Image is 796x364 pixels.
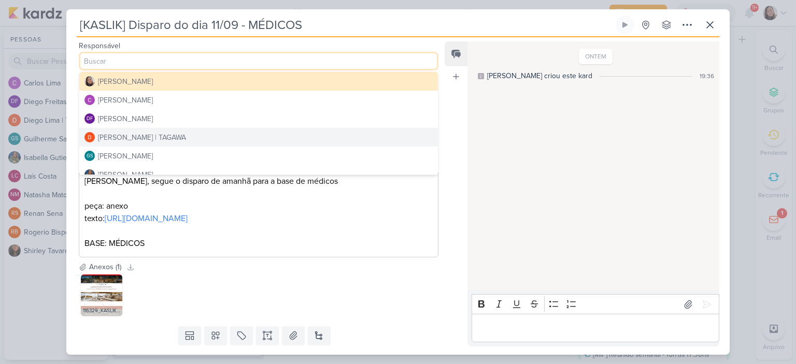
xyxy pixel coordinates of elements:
[700,71,714,81] div: 19:36
[84,212,433,225] p: texto:
[98,169,153,180] div: [PERSON_NAME]
[79,147,438,165] button: GS [PERSON_NAME]
[98,132,186,143] div: [PERSON_NAME] | TAGAWA
[98,113,153,124] div: [PERSON_NAME]
[87,154,93,159] p: GS
[84,132,95,142] img: Diego Lima | TAGAWA
[487,70,592,81] div: [PERSON_NAME] criou este kard
[98,76,153,87] div: [PERSON_NAME]
[472,314,719,342] div: Editor editing area: main
[81,305,122,316] div: 116329_KASLIK _ E-MAIL MKT _ KASLIK IBIRAPUERA _ BASE MEDICOS _ 2 E 3 DORMS NO KASLIK IBIRAPUERA ...
[84,95,95,105] img: Carlos Lima
[79,165,438,184] button: [PERSON_NAME]
[84,113,95,124] div: Diego Freitas
[79,41,120,50] label: Responsável
[89,261,121,272] div: Anexos (1)
[81,274,122,316] img: ftbpi38GeMZQNWxMNIvfLWVp9KSNIf-metaMTE2MzI5X0tBU0xJSyBfIEUtTUFJTCBNS1QgXyBLQVNMSUsgSUJJUkFQVUVSQS...
[84,169,95,180] img: Isabella Gutierres
[79,167,438,258] div: Editor editing area: main
[84,200,433,212] p: peça: anexo
[98,95,153,106] div: [PERSON_NAME]
[79,72,438,91] button: [PERSON_NAME]
[105,213,188,224] a: [URL][DOMAIN_NAME]
[472,294,719,314] div: Editor toolbar
[79,91,438,109] button: [PERSON_NAME]
[84,175,433,187] p: [PERSON_NAME], segue o disparo de amanhã para a base de médicos
[79,52,438,70] input: Buscar
[79,109,438,128] button: DF [PERSON_NAME]
[84,76,95,86] img: Sharlene Khoury
[84,237,433,250] p: BASE: MÉDICOS
[77,16,614,34] input: Kard Sem Título
[79,128,438,147] button: [PERSON_NAME] | TAGAWA
[98,151,153,162] div: [PERSON_NAME]
[84,151,95,161] div: Guilherme Santos
[87,117,93,122] p: DF
[621,21,629,29] div: Ligar relógio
